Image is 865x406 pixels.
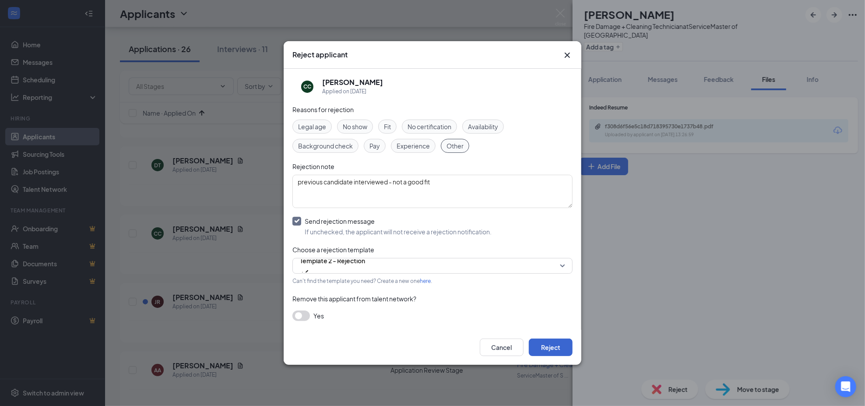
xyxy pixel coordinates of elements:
div: Applied on [DATE] [322,87,383,96]
h3: Reject applicant [292,50,348,60]
span: No certification [408,122,451,131]
div: Open Intercom Messenger [835,376,856,397]
button: Reject [529,339,573,356]
span: Remove this applicant from talent network? [292,295,416,303]
button: Cancel [480,339,524,356]
span: Reasons for rejection [292,106,354,113]
span: Other [447,141,464,151]
span: Can't find the template you need? Create a new one . [292,278,432,284]
svg: Checkmark [300,267,310,278]
span: No show [343,122,367,131]
div: CC [303,83,311,90]
button: Close [562,50,573,60]
span: Pay [369,141,380,151]
span: Background check [298,141,353,151]
span: Choose a rejection template [292,246,374,254]
span: Experience [397,141,430,151]
textarea: previous candidate interviewed - not a good fit [292,175,573,208]
h5: [PERSON_NAME] [322,78,383,87]
svg: Cross [562,50,573,60]
a: here [420,278,431,284]
span: Availability [468,122,498,131]
span: Rejection note [292,162,334,170]
span: Template 2 - Rejection [300,254,365,267]
span: Legal age [298,122,326,131]
span: Fit [384,122,391,131]
span: Yes [313,311,324,321]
